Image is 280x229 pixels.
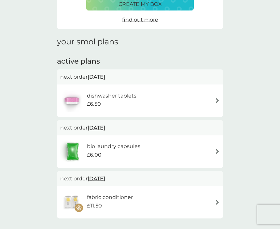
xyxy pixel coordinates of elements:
h2: active plans [57,56,223,67]
img: arrow right [215,200,220,205]
span: £6.00 [87,151,102,159]
h1: your smol plans [57,37,223,47]
h6: fabric conditioner [87,193,133,202]
img: dishwasher tablets [60,89,83,112]
a: find out more [122,16,158,24]
span: find out more [122,17,158,23]
img: fabric conditioner [60,191,83,214]
p: next order [60,73,220,81]
p: next order [60,124,220,132]
span: [DATE] [88,70,105,83]
img: arrow right [215,98,220,103]
span: [DATE] [88,172,105,185]
p: next order [60,175,220,183]
img: arrow right [215,149,220,154]
span: [DATE] [88,121,105,134]
img: bio laundry capsules [60,140,85,163]
h6: dishwasher tablets [87,92,136,100]
span: £6.50 [87,100,101,108]
h6: bio laundry capsules [87,142,140,151]
span: £11.50 [87,202,102,210]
